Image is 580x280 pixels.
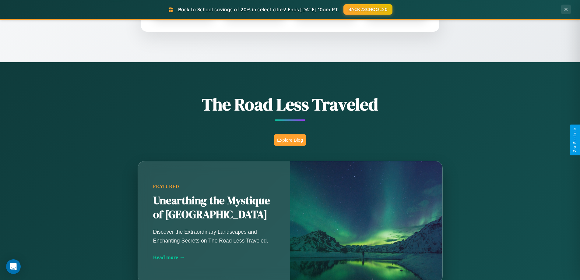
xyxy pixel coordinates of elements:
[153,254,275,261] div: Read more →
[153,184,275,189] div: Featured
[153,194,275,222] h2: Unearthing the Mystique of [GEOGRAPHIC_DATA]
[274,134,306,146] button: Explore Blog
[153,228,275,245] p: Discover the Extraordinary Landscapes and Enchanting Secrets on The Road Less Traveled.
[107,93,473,116] h1: The Road Less Traveled
[573,128,577,152] div: Give Feedback
[343,4,392,15] button: BACK2SCHOOL20
[178,6,339,12] span: Back to School savings of 20% in select cities! Ends [DATE] 10am PT.
[6,259,21,274] div: Open Intercom Messenger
